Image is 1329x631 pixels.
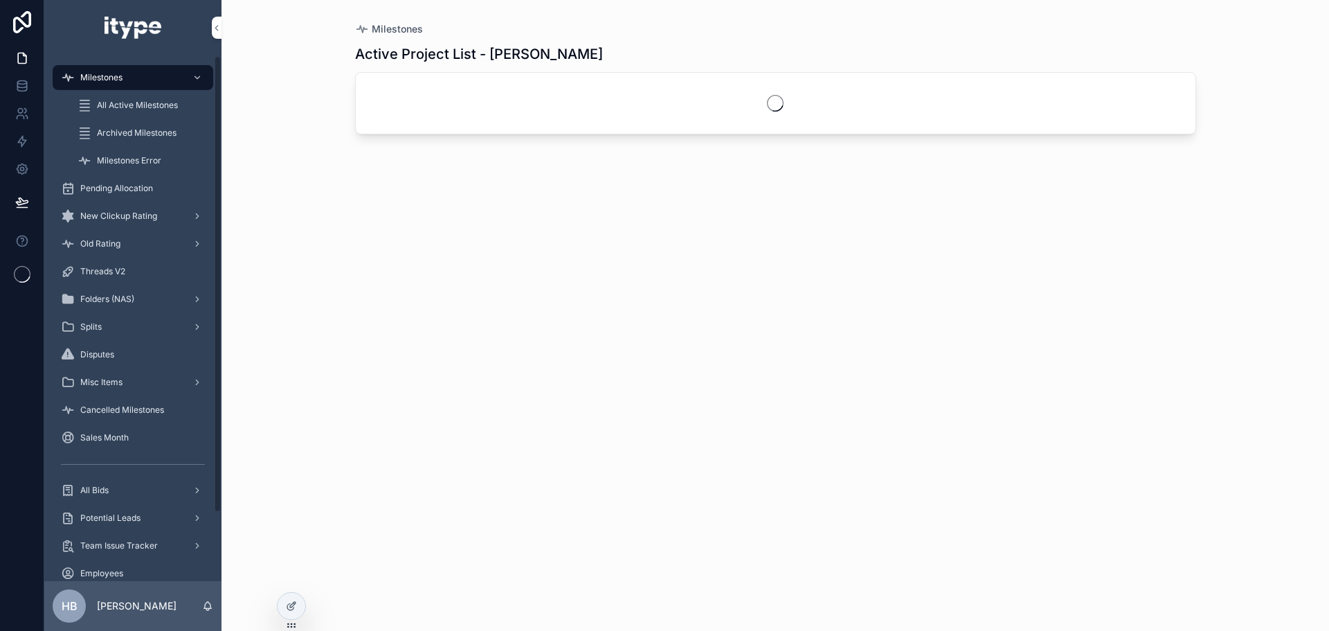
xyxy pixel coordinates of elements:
[53,370,213,395] a: Misc Items
[355,44,603,64] h1: Active Project List - [PERSON_NAME]
[105,17,161,39] img: App logo
[80,377,123,388] span: Misc Items
[80,432,129,443] span: Sales Month
[355,22,423,36] a: Milestones
[80,349,114,360] span: Disputes
[80,568,123,579] span: Employees
[62,598,78,614] span: HB
[80,485,109,496] span: All Bids
[80,266,125,277] span: Threads V2
[53,231,213,256] a: Old Rating
[372,22,423,36] span: Milestones
[80,540,158,551] span: Team Issue Tracker
[53,287,213,312] a: Folders (NAS)
[97,599,177,613] p: [PERSON_NAME]
[44,55,221,581] div: scrollable content
[53,65,213,90] a: Milestones
[53,176,213,201] a: Pending Allocation
[97,100,178,111] span: All Active Milestones
[53,204,213,229] a: New Clickup Rating
[53,342,213,367] a: Disputes
[53,561,213,586] a: Employees
[53,533,213,558] a: Team Issue Tracker
[53,478,213,503] a: All Bids
[80,405,164,416] span: Cancelled Milestones
[69,148,213,173] a: Milestones Error
[80,238,120,249] span: Old Rating
[80,183,153,194] span: Pending Allocation
[53,314,213,339] a: Splits
[80,294,134,305] span: Folders (NAS)
[53,259,213,284] a: Threads V2
[80,72,123,83] span: Milestones
[97,127,177,139] span: Archived Milestones
[69,121,213,145] a: Archived Milestones
[80,513,141,524] span: Potential Leads
[53,506,213,531] a: Potential Leads
[80,321,102,332] span: Splits
[53,425,213,450] a: Sales Month
[53,398,213,423] a: Cancelled Milestones
[97,155,161,166] span: Milestones Error
[80,211,157,222] span: New Clickup Rating
[69,93,213,118] a: All Active Milestones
